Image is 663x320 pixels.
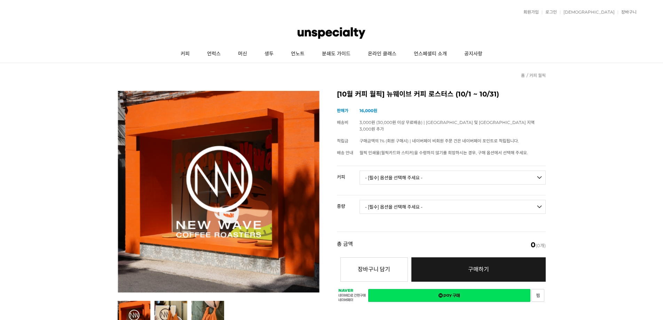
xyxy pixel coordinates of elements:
[411,257,546,282] a: 구매하기
[360,150,528,155] span: 월픽 인쇄물(월픽카드와 스티커)을 수령하지 않기를 희망하시는 경우, 구매 옵션에서 선택해 주세요.
[337,150,353,155] span: 배송 안내
[360,138,519,143] span: 구매금액의 1% (회원 구매시) | 네이버페이 비회원 주문 건은 네이버페이 포인트로 적립됩니다.
[337,108,348,113] span: 판매가
[618,10,637,14] a: 장바구니
[531,289,544,302] a: 새창
[337,120,348,125] span: 배송비
[298,23,365,44] img: 언스페셜티 몰
[531,241,536,249] em: 0
[468,266,489,273] span: 구매하기
[256,45,282,63] a: 생두
[229,45,256,63] a: 머신
[529,73,546,78] a: 커피 월픽
[405,45,456,63] a: 언스페셜티 소개
[340,257,408,282] button: 장바구니 담기
[368,289,530,302] a: 새창
[337,195,360,211] th: 중량
[118,91,319,292] img: [10월 커피 월픽] 뉴웨이브 커피 로스터스 (10/1 ~ 10/31)
[337,91,546,98] h2: [10월 커피 월픽] 뉴웨이브 커피 로스터스 (10/1 ~ 10/31)
[282,45,313,63] a: 언노트
[560,10,615,14] a: [DEMOGRAPHIC_DATA]
[521,73,525,78] a: 홈
[337,241,353,248] strong: 총 금액
[360,108,377,113] strong: 16,000원
[360,120,535,132] span: 3,000원 (30,000원 이상 무료배송) | [GEOGRAPHIC_DATA] 및 [GEOGRAPHIC_DATA] 지역 3,000원 추가
[542,10,557,14] a: 로그인
[337,166,360,182] th: 커피
[337,138,348,143] span: 적립금
[531,241,546,248] span: (0개)
[359,45,405,63] a: 온라인 클래스
[456,45,491,63] a: 공지사항
[313,45,359,63] a: 분쇄도 가이드
[172,45,198,63] a: 커피
[520,10,539,14] a: 회원가입
[198,45,229,63] a: 언럭스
